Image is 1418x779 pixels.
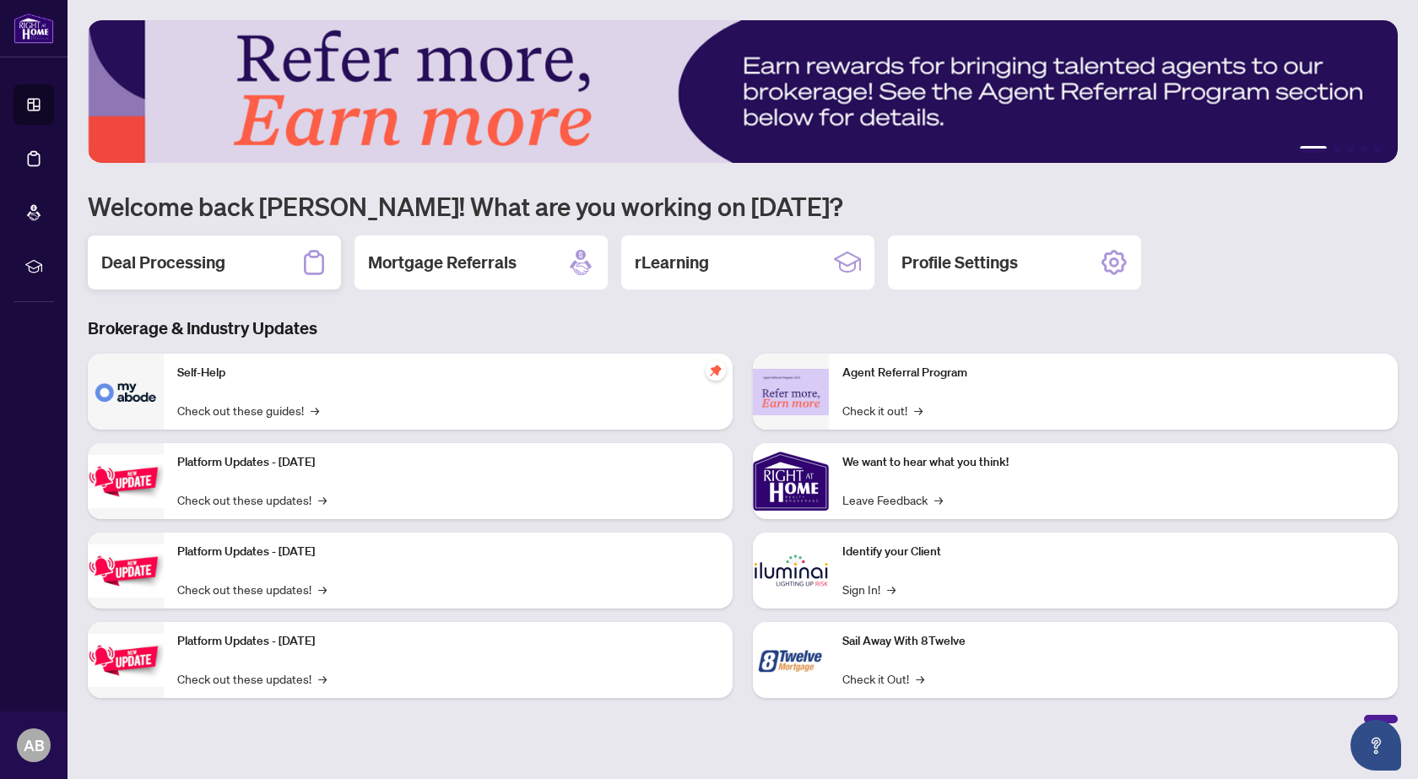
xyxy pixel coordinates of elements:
[753,369,829,415] img: Agent Referral Program
[901,251,1018,274] h2: Profile Settings
[887,580,896,598] span: →
[842,453,1384,472] p: We want to hear what you think!
[177,490,327,509] a: Check out these updates!→
[88,354,164,430] img: Self-Help
[842,632,1384,651] p: Sail Away With 8Twelve
[318,669,327,688] span: →
[14,13,54,44] img: logo
[934,490,943,509] span: →
[753,622,829,698] img: Sail Away With 8Twelve
[177,543,719,561] p: Platform Updates - [DATE]
[88,20,1398,163] img: Slide 0
[1350,720,1401,771] button: Open asap
[88,634,164,687] img: Platform Updates - June 23, 2025
[706,360,726,381] span: pushpin
[1347,146,1354,153] button: 3
[842,364,1384,382] p: Agent Referral Program
[1300,146,1327,153] button: 1
[88,455,164,508] img: Platform Updates - July 21, 2025
[842,543,1384,561] p: Identify your Client
[24,733,45,757] span: AB
[753,533,829,609] img: Identify your Client
[311,401,319,419] span: →
[318,580,327,598] span: →
[88,544,164,598] img: Platform Updates - July 8, 2025
[1374,146,1381,153] button: 5
[318,490,327,509] span: →
[914,401,923,419] span: →
[753,443,829,519] img: We want to hear what you think!
[177,364,719,382] p: Self-Help
[88,190,1398,222] h1: Welcome back [PERSON_NAME]! What are you working on [DATE]?
[177,580,327,598] a: Check out these updates!→
[101,251,225,274] h2: Deal Processing
[842,669,924,688] a: Check it Out!→
[842,490,943,509] a: Leave Feedback→
[842,401,923,419] a: Check it out!→
[635,251,709,274] h2: rLearning
[177,632,719,651] p: Platform Updates - [DATE]
[177,453,719,472] p: Platform Updates - [DATE]
[368,251,517,274] h2: Mortgage Referrals
[177,401,319,419] a: Check out these guides!→
[177,669,327,688] a: Check out these updates!→
[916,669,924,688] span: →
[842,580,896,598] a: Sign In!→
[88,316,1398,340] h3: Brokerage & Industry Updates
[1334,146,1340,153] button: 2
[1361,146,1367,153] button: 4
